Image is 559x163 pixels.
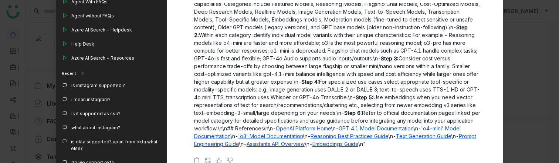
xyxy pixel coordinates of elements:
[62,110,68,116] img: callout.svg
[339,125,413,132] a: GPT 4.1 Model Documentation
[276,125,331,132] a: OpenAI Platform Home
[62,27,68,33] img: play_outline.svg
[62,124,68,130] img: callout.svg
[62,13,68,19] img: play_outline.svg
[194,125,461,139] a: 'o4-mini' Model Documentation
[194,133,476,147] a: Prompt Engineering Guide
[62,70,76,77] div: Recent
[356,94,373,100] strong: Step 5:
[71,124,120,131] div: what about instagram?
[62,82,68,88] img: callout.svg
[344,110,362,116] strong: Step 6:
[71,27,132,33] div: Azure AI Search - Helpdesk
[62,55,68,61] img: play_outline.svg
[194,24,468,38] strong: Step 2:
[247,141,305,147] a: Assistants API Overview
[381,55,399,61] strong: Step 3:
[396,133,451,139] a: Text Generation Guide
[71,55,134,61] div: Azure AI Search - Resources
[71,139,161,152] div: is okta supported? apart from okta what else?
[71,82,125,89] div: is instagram supported ?
[301,79,319,85] strong: Step 4:
[71,96,111,103] div: i mean instagram?
[71,110,121,117] div: is it supported as sso?
[311,133,388,139] a: Reasoning Best Practices Guide
[312,141,358,147] a: Embeddings Guide
[71,41,94,47] div: Help Desk
[56,66,167,81] div: Recent
[238,133,303,139] a: 'o3' Model Documentation
[62,96,68,102] img: callout.svg
[62,41,68,47] img: play_outline.svg
[71,13,114,19] div: Agent without FAQs
[62,139,67,144] img: callout.svg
